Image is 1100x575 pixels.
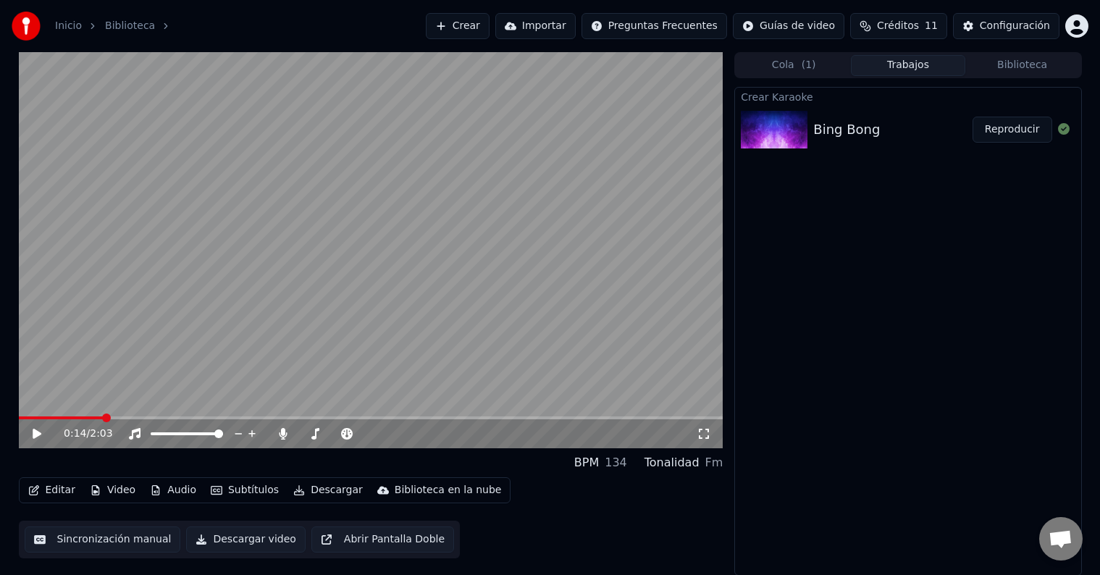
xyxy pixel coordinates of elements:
button: Audio [144,480,202,500]
div: BPM [574,454,599,471]
button: Sincronización manual [25,526,181,553]
a: Inicio [55,19,82,33]
div: Tonalidad [645,454,700,471]
div: 134 [605,454,627,471]
span: ( 1 ) [802,58,816,72]
div: Configuración [980,19,1050,33]
button: Video [84,480,141,500]
div: Biblioteca en la nube [395,483,502,498]
span: 11 [925,19,938,33]
div: Bing Bong [813,119,880,140]
nav: breadcrumb [55,19,178,33]
button: Descargar [287,480,369,500]
button: Créditos11 [850,13,947,39]
img: youka [12,12,41,41]
a: Biblioteca [105,19,155,33]
button: Cola [736,55,851,76]
button: Reproducir [973,117,1052,143]
div: Chat abierto [1039,517,1083,561]
button: Trabajos [851,55,965,76]
button: Biblioteca [965,55,1080,76]
div: / [64,427,98,441]
button: Guías de video [733,13,844,39]
button: Descargar video [186,526,305,553]
button: Editar [22,480,81,500]
span: Créditos [877,19,919,33]
button: Subtítulos [205,480,285,500]
div: Crear Karaoke [735,88,1080,105]
span: 0:14 [64,427,86,441]
span: 2:03 [90,427,112,441]
button: Crear [426,13,490,39]
button: Configuración [953,13,1059,39]
button: Preguntas Frecuentes [582,13,727,39]
div: Fm [705,454,723,471]
button: Importar [495,13,576,39]
button: Abrir Pantalla Doble [311,526,454,553]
